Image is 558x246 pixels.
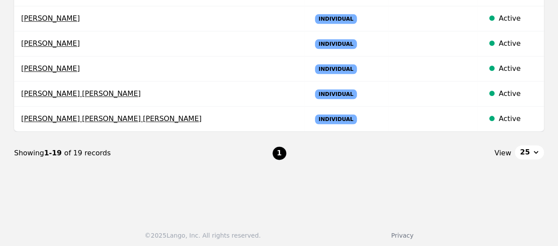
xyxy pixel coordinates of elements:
span: Individual [315,64,357,74]
span: [PERSON_NAME] [21,63,297,74]
span: 1-19 [44,149,64,157]
div: Active [499,13,537,24]
span: [PERSON_NAME] [PERSON_NAME] [21,88,297,99]
div: Active [499,63,537,74]
span: Individual [315,114,357,124]
span: 25 [520,147,530,158]
div: Active [499,38,537,49]
div: Active [499,114,537,124]
button: 25 [515,145,544,159]
span: [PERSON_NAME] [PERSON_NAME] [PERSON_NAME] [21,114,297,124]
div: Showing of 19 records [14,148,272,158]
nav: Page navigation [14,132,544,175]
span: [PERSON_NAME] [21,38,297,49]
span: Individual [315,89,357,99]
div: Active [499,88,537,99]
a: Privacy [391,232,414,239]
span: View [494,148,511,158]
span: Individual [315,14,357,24]
span: Individual [315,39,357,49]
span: [PERSON_NAME] [21,13,297,24]
div: © 2025 Lango, Inc. All rights reserved. [145,231,261,240]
